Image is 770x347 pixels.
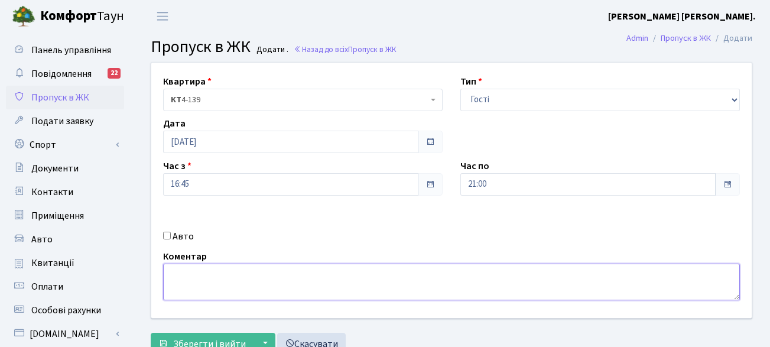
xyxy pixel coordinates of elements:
[31,280,63,293] span: Оплати
[151,35,251,59] span: Пропуск в ЖК
[608,9,756,24] a: [PERSON_NAME] [PERSON_NAME].
[6,322,124,346] a: [DOMAIN_NAME]
[348,44,397,55] span: Пропуск в ЖК
[31,115,93,128] span: Подати заявку
[6,204,124,228] a: Приміщення
[163,116,186,131] label: Дата
[294,44,397,55] a: Назад до всіхПропуск в ЖК
[6,228,124,251] a: Авто
[31,209,84,222] span: Приміщення
[12,5,35,28] img: logo.png
[6,109,124,133] a: Подати заявку
[6,180,124,204] a: Контакти
[254,45,288,55] small: Додати .
[171,94,428,106] span: <b>КТ</b>&nbsp;&nbsp;&nbsp;&nbsp;4-139
[460,74,482,89] label: Тип
[31,67,92,80] span: Повідомлення
[31,304,101,317] span: Особові рахунки
[6,62,124,86] a: Повідомлення22
[6,299,124,322] a: Особові рахунки
[31,44,111,57] span: Панель управління
[148,7,177,26] button: Переключити навігацію
[6,275,124,299] a: Оплати
[31,91,89,104] span: Пропуск в ЖК
[108,68,121,79] div: 22
[608,10,756,23] b: [PERSON_NAME] [PERSON_NAME].
[163,249,207,264] label: Коментар
[626,32,648,44] a: Admin
[6,251,124,275] a: Квитанції
[163,159,191,173] label: Час з
[31,257,74,270] span: Квитанції
[6,133,124,157] a: Спорт
[31,233,53,246] span: Авто
[661,32,711,44] a: Пропуск в ЖК
[460,159,489,173] label: Час по
[6,157,124,180] a: Документи
[40,7,97,25] b: Комфорт
[31,186,73,199] span: Контакти
[31,162,79,175] span: Документи
[609,26,770,51] nav: breadcrumb
[711,32,752,45] li: Додати
[171,94,181,106] b: КТ
[163,89,443,111] span: <b>КТ</b>&nbsp;&nbsp;&nbsp;&nbsp;4-139
[40,7,124,27] span: Таун
[173,229,194,244] label: Авто
[163,74,212,89] label: Квартира
[6,86,124,109] a: Пропуск в ЖК
[6,38,124,62] a: Панель управління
